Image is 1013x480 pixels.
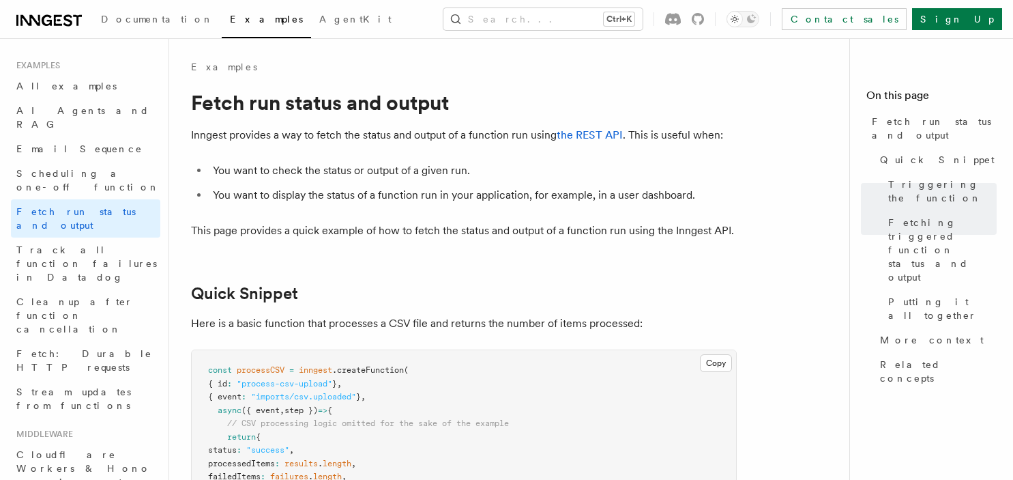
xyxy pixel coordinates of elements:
span: Examples [11,60,60,71]
button: Toggle dark mode [726,11,759,27]
span: Stream updates from functions [16,386,131,411]
span: length [323,459,351,468]
span: Track all function failures in Datadog [16,244,157,283]
a: Documentation [93,4,222,37]
a: Contact sales [782,8,907,30]
a: Fetching triggered function status and output [883,210,997,290]
span: , [337,379,342,389]
li: You want to display the status of a function run in your application, for example, in a user dash... [209,186,737,205]
span: .createFunction [332,365,404,375]
h4: On this page [866,87,997,109]
a: Email Sequence [11,137,160,161]
span: processCSV [237,365,284,375]
span: = [289,365,294,375]
h1: Fetch run status and output [191,90,737,115]
span: { [327,406,332,415]
span: Fetch: Durable HTTP requests [16,348,152,373]
span: { event [208,392,241,401]
span: // CSV processing logic omitted for the sake of the example [227,419,509,428]
span: Quick Snippet [880,153,995,167]
span: { [256,432,261,442]
a: Examples [191,60,257,74]
span: => [318,406,327,415]
span: , [289,445,294,455]
a: Putting it all together [883,290,997,328]
span: Email Sequence [16,143,143,154]
span: processedItems [208,459,275,468]
a: Stream updates from functions [11,380,160,418]
span: "success" [246,445,289,455]
button: Search...Ctrl+K [443,8,643,30]
span: Scheduling a one-off function [16,168,160,193]
span: : [227,379,232,389]
span: AI Agents and RAG [16,105,149,130]
a: Scheduling a one-off function [11,161,160,199]
a: Fetch: Durable HTTP requests [11,341,160,380]
span: Fetch run status and output [872,115,997,142]
a: Sign Up [912,8,1002,30]
p: Here is a basic function that processes a CSV file and returns the number of items processed: [191,314,737,333]
span: More context [880,333,984,347]
li: You want to check the status or output of a given run. [209,161,737,180]
span: Related concepts [880,358,997,385]
a: Fetch run status and output [11,199,160,238]
span: } [332,379,337,389]
span: results [284,459,318,468]
a: Related concepts [875,352,997,391]
p: This page provides a quick example of how to fetch the status and output of a function run using ... [191,221,737,240]
span: Fetching triggered function status and output [888,216,997,284]
kbd: Ctrl+K [604,12,634,26]
a: Examples [222,4,311,38]
a: Fetch run status and output [866,109,997,147]
span: "imports/csv.uploaded" [251,392,356,401]
span: : [237,445,241,455]
a: Triggering the function [883,172,997,210]
span: , [280,406,284,415]
span: Putting it all together [888,295,997,322]
a: Track all function failures in Datadog [11,238,160,290]
a: Quick Snippet [875,147,997,172]
p: Inngest provides a way to fetch the status and output of a function run using . This is useful when: [191,126,737,145]
a: AI Agents and RAG [11,98,160,137]
a: Cleanup after function cancellation [11,290,160,341]
span: Fetch run status and output [16,206,136,231]
span: "process-csv-upload" [237,379,332,389]
span: inngest [299,365,332,375]
span: Examples [230,14,303,25]
span: Cleanup after function cancellation [16,296,133,335]
span: . [318,459,323,468]
a: AgentKit [311,4,400,37]
span: AgentKit [319,14,392,25]
span: Triggering the function [888,178,997,205]
span: All examples [16,81,117,91]
span: , [361,392,366,401]
span: : [241,392,246,401]
span: } [356,392,361,401]
span: ({ event [241,406,280,415]
a: All examples [11,74,160,98]
a: the REST API [557,128,623,141]
span: return [227,432,256,442]
button: Copy [700,354,732,372]
span: const [208,365,232,375]
a: More context [875,328,997,352]
span: { id [208,379,227,389]
span: Middleware [11,429,73,440]
span: step }) [284,406,318,415]
span: async [218,406,241,415]
span: Documentation [101,14,214,25]
span: status [208,445,237,455]
span: : [275,459,280,468]
a: Quick Snippet [191,284,298,303]
span: ( [404,365,409,375]
span: , [351,459,356,468]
